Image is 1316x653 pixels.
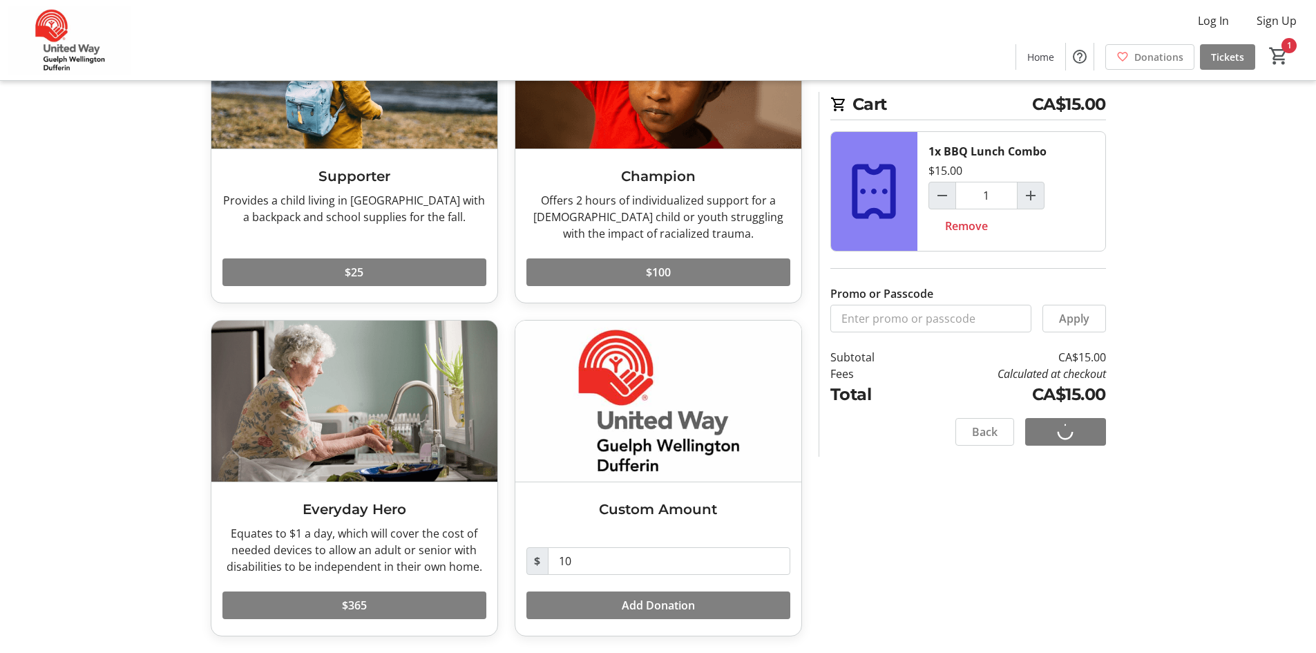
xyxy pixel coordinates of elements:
[1032,92,1106,117] span: CA$15.00
[945,218,988,234] span: Remove
[222,592,486,619] button: $365
[1105,44,1194,70] a: Donations
[222,166,486,187] h3: Supporter
[928,143,1047,160] div: 1x BBQ Lunch Combo
[222,525,486,575] div: Equates to $1 a day, which will cover the cost of needed devices to allow an adult or senior with...
[830,382,910,407] td: Total
[1066,43,1094,70] button: Help
[830,349,910,366] td: Subtotal
[830,305,1031,332] input: Enter promo or passcode
[830,92,1106,120] h2: Cart
[1042,305,1106,332] button: Apply
[910,349,1105,366] td: CA$15.00
[1059,310,1089,327] span: Apply
[211,321,497,482] img: Everyday Hero
[928,162,962,179] div: $15.00
[972,424,998,440] span: Back
[222,192,486,225] div: Provides a child living in [GEOGRAPHIC_DATA] with a backpack and school supplies for the fall.
[1016,44,1065,70] a: Home
[622,597,695,614] span: Add Donation
[526,258,790,286] button: $100
[345,264,363,281] span: $25
[830,366,910,382] td: Fees
[1027,50,1054,64] span: Home
[342,597,367,614] span: $365
[1246,10,1308,32] button: Sign Up
[955,182,1018,209] input: BBQ Lunch Combo Quantity
[1200,44,1255,70] a: Tickets
[222,258,486,286] button: $25
[1266,44,1291,68] button: Cart
[928,212,1004,240] button: Remove
[910,366,1105,382] td: Calculated at checkout
[526,192,790,242] div: Offers 2 hours of individualized support for a [DEMOGRAPHIC_DATA] child or youth struggling with ...
[526,166,790,187] h3: Champion
[830,285,933,302] label: Promo or Passcode
[548,547,790,575] input: Donation Amount
[526,592,790,619] button: Add Donation
[955,418,1014,446] button: Back
[1257,12,1297,29] span: Sign Up
[929,182,955,209] button: Decrement by one
[1211,50,1244,64] span: Tickets
[222,499,486,520] h3: Everyday Hero
[1198,12,1229,29] span: Log In
[1018,182,1044,209] button: Increment by one
[526,499,790,520] h3: Custom Amount
[910,382,1105,407] td: CA$15.00
[515,321,801,482] img: Custom Amount
[646,264,671,281] span: $100
[8,6,131,75] img: United Way Guelph Wellington Dufferin's Logo
[1187,10,1240,32] button: Log In
[1134,50,1183,64] span: Donations
[526,547,549,575] span: $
